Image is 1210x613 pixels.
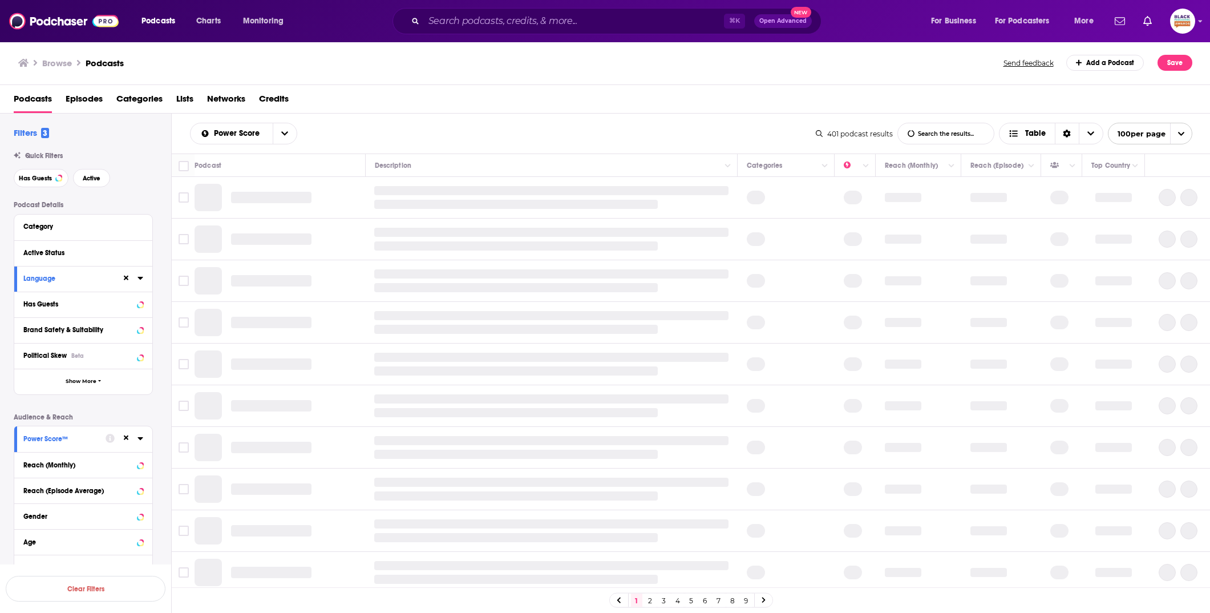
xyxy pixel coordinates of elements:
[190,123,297,144] h2: Choose List sort
[23,275,114,283] div: Language
[23,431,106,445] button: Power Score™
[273,123,297,144] button: open menu
[931,13,976,29] span: For Business
[23,509,143,523] button: Gender
[970,159,1023,172] div: Reach (Episode)
[23,326,133,334] div: Brand Safety & Suitability
[721,159,735,173] button: Column Actions
[195,159,221,172] div: Podcast
[179,526,189,536] span: Toggle select row
[1110,11,1130,31] a: Show notifications dropdown
[19,175,52,182] span: Has Guests
[1074,13,1094,29] span: More
[66,378,96,385] span: Show More
[14,413,153,421] p: Audience & Reach
[1170,9,1195,34] img: User Profile
[1000,58,1057,68] button: Send feedback
[179,317,189,328] span: Toggle select row
[196,13,221,29] span: Charts
[23,300,133,308] div: Has Guests
[23,249,136,257] div: Active Status
[42,58,72,68] h3: Browse
[23,271,122,285] button: Language
[1055,123,1079,144] div: Sort Direction
[259,90,289,113] a: Credits
[23,560,143,574] button: Income
[1091,159,1130,172] div: Top Country
[999,123,1103,144] button: Choose View
[14,90,52,113] span: Podcasts
[645,594,656,607] a: 2
[1025,159,1038,173] button: Column Actions
[179,192,189,203] span: Toggle select row
[1066,12,1108,30] button: open menu
[727,594,738,607] a: 8
[179,401,189,411] span: Toggle select row
[23,513,133,521] div: Gender
[1139,11,1156,31] a: Show notifications dropdown
[176,90,193,113] a: Lists
[754,14,812,28] button: Open AdvancedNew
[658,594,670,607] a: 3
[179,234,189,244] span: Toggle select row
[23,457,143,471] button: Reach (Monthly)
[116,90,163,113] a: Categories
[179,567,189,578] span: Toggle select row
[23,435,98,443] div: Power Score™
[747,159,782,172] div: Categories
[9,10,119,32] img: Podchaser - Follow, Share and Rate Podcasts
[23,487,133,495] div: Reach (Episode Average)
[66,90,103,113] a: Episodes
[988,12,1066,30] button: open menu
[243,13,284,29] span: Monitoring
[923,12,990,30] button: open menu
[375,159,411,172] div: Description
[844,159,860,172] div: Power Score
[207,90,245,113] a: Networks
[1170,9,1195,34] button: Show profile menu
[740,594,752,607] a: 9
[14,201,153,209] p: Podcast Details
[179,484,189,494] span: Toggle select row
[23,297,143,311] button: Has Guests
[945,159,958,173] button: Column Actions
[424,12,724,30] input: Search podcasts, credits, & more...
[179,359,189,369] span: Toggle select row
[191,130,273,138] button: open menu
[1128,159,1142,173] button: Column Actions
[859,159,873,173] button: Column Actions
[1108,123,1192,144] button: open menu
[71,352,84,360] div: Beta
[672,594,683,607] a: 4
[14,127,49,138] h2: Filters
[23,352,67,360] span: Political Skew
[686,594,697,607] a: 5
[14,169,68,187] button: Has Guests
[713,594,725,607] a: 7
[23,461,133,469] div: Reach (Monthly)
[179,276,189,286] span: Toggle select row
[214,130,264,138] span: Power Score
[724,14,745,29] span: ⌘ K
[759,18,807,24] span: Open Advanced
[699,594,711,607] a: 6
[1066,159,1079,173] button: Column Actions
[179,442,189,453] span: Toggle select row
[1158,55,1192,71] button: Save
[235,12,298,30] button: open menu
[86,58,124,68] a: Podcasts
[23,348,143,362] button: Political SkewBeta
[23,534,143,549] button: Age
[23,538,133,546] div: Age
[1108,125,1166,143] span: 100 per page
[23,564,133,572] div: Income
[1050,159,1066,172] div: Has Guests
[83,175,100,182] span: Active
